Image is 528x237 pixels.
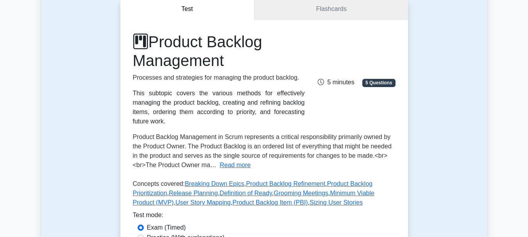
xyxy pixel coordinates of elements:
[246,180,325,187] a: Product Backlog Refinement
[147,223,186,232] label: Exam (Timed)
[133,73,305,82] p: Processes and strategies for managing the product backlog.
[274,190,328,196] a: Grooming Meetings
[133,179,396,210] p: Concepts covered: , , , , , , , , ,
[175,199,231,206] a: User Story Mapping
[133,134,392,168] span: Product Backlog Management in Scrum represents a critical responsibility primarily owned by the P...
[362,79,395,87] span: 5 Questions
[185,180,244,187] a: Breaking Down Epics
[133,89,305,126] div: This subtopic covers the various methods for effectively managing the product backlog, creating a...
[310,199,363,206] a: Sizing User Stories
[233,199,308,206] a: Product Backlog Item (PBI)
[220,190,272,196] a: Definition of Ready
[318,79,354,86] span: 5 minutes
[133,210,396,223] div: Test mode:
[133,32,305,70] h1: Product Backlog Management
[220,160,251,170] button: Read more
[169,190,218,196] a: Release Planning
